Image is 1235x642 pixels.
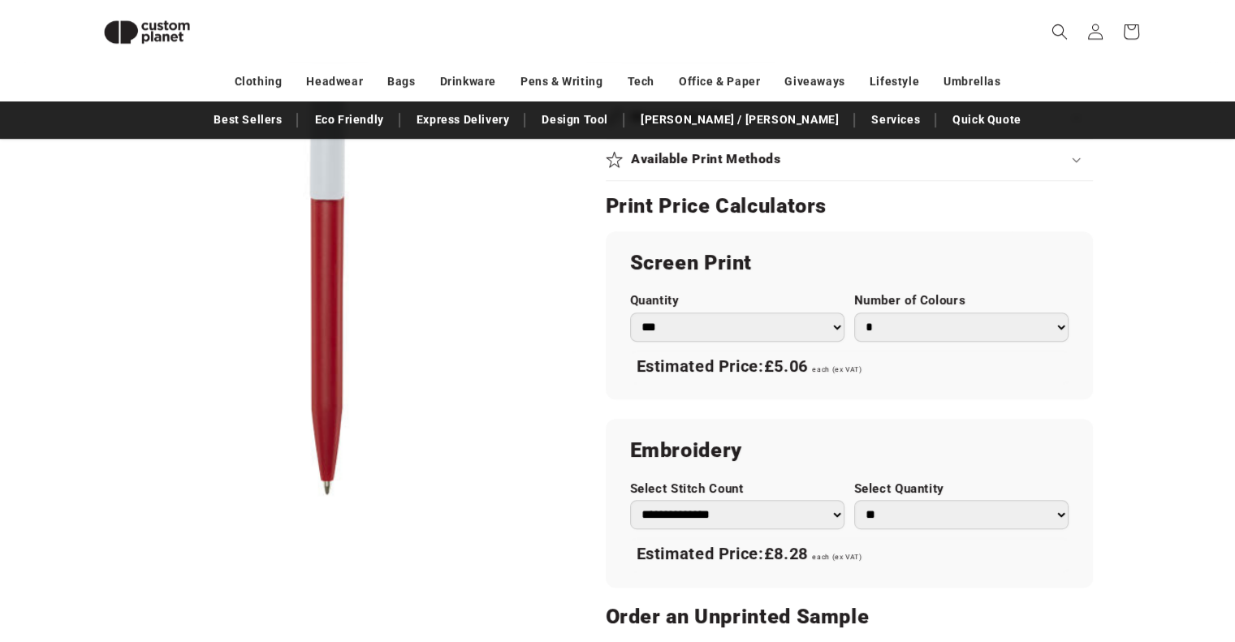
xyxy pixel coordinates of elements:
[606,139,1093,180] summary: Available Print Methods
[440,67,496,96] a: Drinkware
[306,106,391,134] a: Eco Friendly
[205,106,290,134] a: Best Sellers
[679,67,760,96] a: Office & Paper
[854,481,1069,497] label: Select Quantity
[854,293,1069,308] label: Number of Colours
[630,350,1069,384] div: Estimated Price:
[633,106,847,134] a: [PERSON_NAME] / [PERSON_NAME]
[606,193,1093,219] h2: Print Price Calculators
[630,537,1069,571] div: Estimated Price:
[627,67,654,96] a: Tech
[235,67,283,96] a: Clothing
[944,67,1000,96] a: Umbrellas
[306,67,363,96] a: Headwear
[812,365,861,373] span: each (ex VAT)
[408,106,518,134] a: Express Delivery
[606,604,1093,630] h2: Order an Unprinted Sample
[630,250,1069,276] h2: Screen Print
[863,106,928,134] a: Services
[630,481,844,497] label: Select Stitch Count
[90,6,204,58] img: Custom Planet
[1154,564,1235,642] iframe: Chat Widget
[90,24,565,499] media-gallery: Gallery Viewer
[387,67,415,96] a: Bags
[870,67,919,96] a: Lifestyle
[520,67,602,96] a: Pens & Writing
[630,293,844,308] label: Quantity
[1042,14,1077,50] summary: Search
[764,544,808,563] span: £8.28
[631,151,781,168] h2: Available Print Methods
[812,553,861,561] span: each (ex VAT)
[630,437,1069,463] h2: Embroidery
[784,67,844,96] a: Giveaways
[764,356,808,376] span: £5.06
[944,106,1030,134] a: Quick Quote
[533,106,616,134] a: Design Tool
